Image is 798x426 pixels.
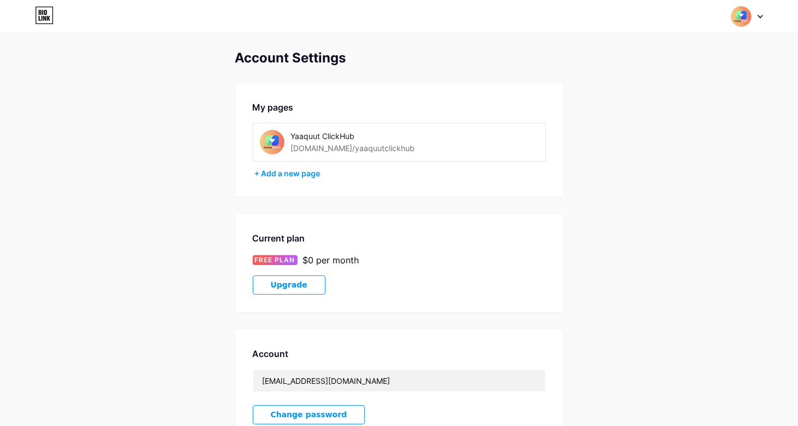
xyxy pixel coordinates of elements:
div: Account [253,347,546,360]
div: My pages [253,101,546,114]
div: + Add a new page [255,168,546,179]
button: Upgrade [253,275,325,295]
div: Account Settings [235,50,563,66]
div: Yaaquut ClickHub [291,130,446,142]
span: Change password [271,410,347,419]
div: $0 per month [303,254,359,267]
span: Upgrade [271,280,307,290]
input: Email [253,370,545,392]
div: [DOMAIN_NAME]/yaaquutclickhub [291,142,415,154]
img: yaaquutclickhub [731,6,752,27]
button: Change password [253,405,365,424]
span: FREE PLAN [255,255,295,265]
div: Current plan [253,232,546,245]
img: yaaquutclickhub [260,130,284,154]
